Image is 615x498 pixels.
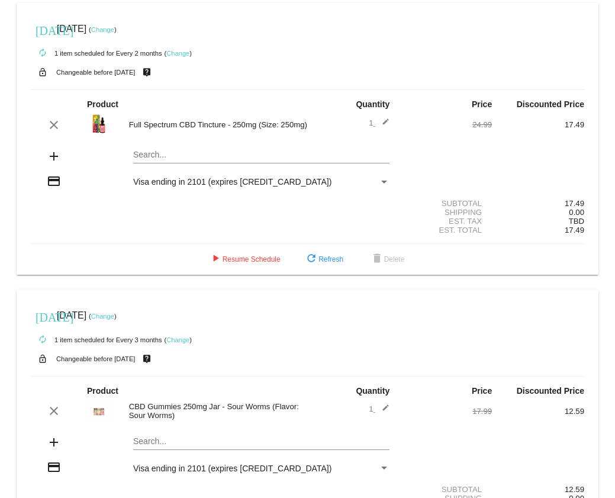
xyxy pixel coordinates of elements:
[400,120,492,129] div: 24.99
[492,485,584,494] div: 12.59
[370,252,384,266] mat-icon: delete
[356,99,389,109] strong: Quantity
[208,252,223,266] mat-icon: play_arrow
[304,252,318,266] mat-icon: refresh
[31,336,162,343] small: 1 item scheduled for Every 3 months
[565,226,584,234] span: 17.49
[472,99,492,109] strong: Price
[36,23,50,37] mat-icon: [DATE]
[400,199,492,208] div: Subtotal
[47,404,61,418] mat-icon: clear
[400,217,492,226] div: Est. Tax
[89,313,117,320] small: ( )
[133,437,389,446] input: Search...
[87,99,118,109] strong: Product
[517,99,584,109] strong: Discounted Price
[47,460,61,474] mat-icon: credit_card
[360,249,414,270] button: Delete
[36,65,50,80] mat-icon: lock_open
[369,404,389,413] span: 1
[375,118,389,132] mat-icon: edit
[569,217,584,226] span: TBD
[517,386,584,396] strong: Discounted Price
[36,351,50,367] mat-icon: lock_open
[133,177,389,187] mat-select: Payment Method
[87,386,118,396] strong: Product
[47,435,61,449] mat-icon: add
[47,118,61,132] mat-icon: clear
[164,336,192,343] small: ( )
[91,26,114,33] a: Change
[133,177,331,187] span: Visa ending in 2101 (expires [CREDIT_CARD_DATA])
[569,208,584,217] span: 0.00
[89,26,117,33] small: ( )
[492,199,584,208] div: 17.49
[91,313,114,320] a: Change
[166,50,189,57] a: Change
[123,402,308,420] div: CBD Gummies 250mg Jar - Sour Worms (Flavor: Sour Worms)
[87,399,111,422] img: Sour-worms250mg-2.jpg
[36,46,50,60] mat-icon: autorenew
[370,255,405,264] span: Delete
[356,386,389,396] strong: Quantity
[400,208,492,217] div: Shipping
[472,386,492,396] strong: Price
[400,485,492,494] div: Subtotal
[56,355,136,362] small: Changeable before [DATE]
[140,351,154,367] mat-icon: live_help
[56,69,136,76] small: Changeable before [DATE]
[133,464,389,473] mat-select: Payment Method
[133,150,389,160] input: Search...
[400,407,492,416] div: 17.99
[47,149,61,163] mat-icon: add
[400,226,492,234] div: Est. Total
[36,333,50,347] mat-icon: autorenew
[369,118,389,127] span: 1
[47,174,61,188] mat-icon: credit_card
[492,120,584,129] div: 17.49
[36,309,50,323] mat-icon: [DATE]
[133,464,331,473] span: Visa ending in 2101 (expires [CREDIT_CARD_DATA])
[31,50,162,57] small: 1 item scheduled for Every 2 months
[492,407,584,416] div: 12.59
[87,112,111,136] img: JustCBD_Tincture_FullSpectrum_250mg.jpg
[208,255,281,264] span: Resume Schedule
[375,404,389,418] mat-icon: edit
[304,255,343,264] span: Refresh
[140,65,154,80] mat-icon: live_help
[164,50,192,57] small: ( )
[199,249,290,270] button: Resume Schedule
[295,249,353,270] button: Refresh
[123,120,308,129] div: Full Spectrum CBD Tincture - 250mg (Size: 250mg)
[166,336,189,343] a: Change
